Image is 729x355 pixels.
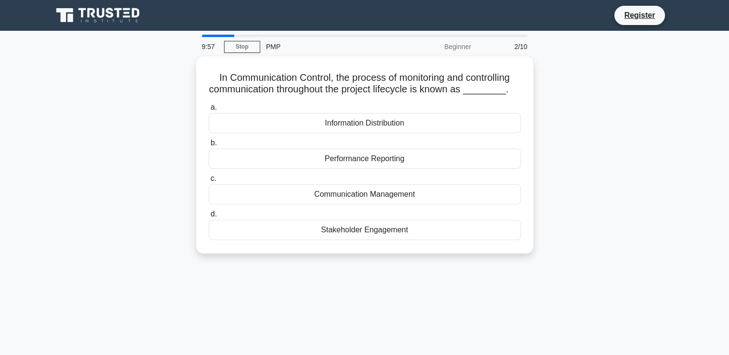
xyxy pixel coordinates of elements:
div: PMP [260,37,393,56]
span: a. [211,103,217,111]
div: Performance Reporting [209,149,521,169]
div: Beginner [393,37,477,56]
h5: In Communication Control, the process of monitoring and controlling communication throughout the ... [208,72,522,96]
div: Information Distribution [209,113,521,133]
div: Stakeholder Engagement [209,220,521,240]
div: 9:57 [196,37,224,56]
a: Register [618,9,661,21]
span: b. [211,139,217,147]
a: Stop [224,41,260,53]
div: 2/10 [477,37,533,56]
span: d. [211,210,217,218]
div: Communication Management [209,184,521,204]
span: c. [211,174,216,182]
